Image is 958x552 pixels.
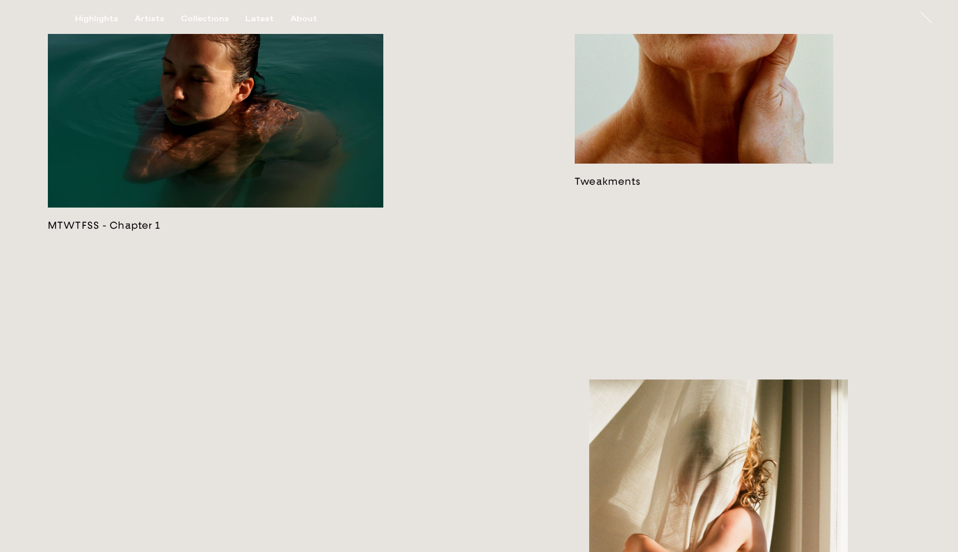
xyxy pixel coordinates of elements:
button: Latest [245,14,290,24]
button: Collections [181,14,245,24]
div: Latest [245,14,274,24]
div: About [290,14,317,24]
div: Highlights [75,14,118,24]
button: About [290,14,334,24]
button: Highlights [75,14,135,24]
div: Artists [135,14,164,24]
button: Artists [135,14,181,24]
div: Collections [181,14,229,24]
